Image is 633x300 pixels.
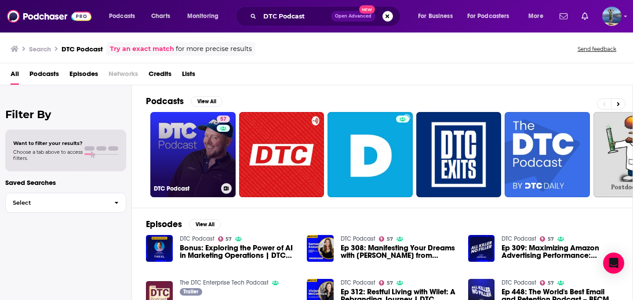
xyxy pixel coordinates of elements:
[6,200,107,206] span: Select
[146,219,221,230] a: EpisodesView All
[189,219,221,230] button: View All
[468,235,495,262] img: Ep 309: Maximizing Amazon Advertising Performance: Budgets vs. Bids | DTC Podcast AKNF
[146,235,173,262] img: Bonus: Exploring the Power of AI in Marketing Operations | DTC Podcast
[341,235,375,242] a: DTC Podcast
[335,14,371,18] span: Open Advanced
[341,244,458,259] span: Ep 308: Manifesting Your Dreams with [PERSON_NAME] from Maniscripting | DTC Podcast
[575,45,619,53] button: Send feedback
[244,6,409,26] div: Search podcasts, credits, & more...
[307,235,334,262] img: Ep 308: Manifesting Your Dreams with Samantha from Maniscripting | DTC Podcast
[379,280,393,286] a: 57
[603,253,624,274] div: Open Intercom Messenger
[29,45,51,53] h3: Search
[556,9,571,24] a: Show notifications dropdown
[151,10,170,22] span: Charts
[150,112,236,197] a: 57DTC Podcast
[182,67,195,85] a: Lists
[379,236,393,242] a: 57
[220,115,226,124] span: 57
[602,7,622,26] button: Show profile menu
[149,67,171,85] a: Credits
[7,8,91,25] img: Podchaser - Follow, Share and Rate Podcasts
[110,44,174,54] a: Try an exact match
[359,5,375,14] span: New
[146,9,175,23] a: Charts
[502,244,618,259] a: Ep 309: Maximizing Amazon Advertising Performance: Budgets vs. Bids | DTC Podcast AKNF
[11,67,19,85] a: All
[412,9,464,23] button: open menu
[154,185,218,192] h3: DTC Podcast
[502,279,536,286] a: DTC Podcast
[180,235,215,242] a: DTC Podcast
[387,237,393,241] span: 57
[191,96,222,107] button: View All
[69,67,98,85] a: Episodes
[5,178,126,187] p: Saved Searches
[180,244,297,259] a: Bonus: Exploring the Power of AI in Marketing Operations | DTC Podcast
[109,67,138,85] span: Networks
[5,193,126,213] button: Select
[146,219,182,230] h2: Episodes
[260,9,331,23] input: Search podcasts, credits, & more...
[528,10,543,22] span: More
[146,96,222,107] a: PodcastsView All
[522,9,554,23] button: open menu
[183,289,198,294] span: Trailer
[13,140,83,146] span: Want to filter your results?
[331,11,375,22] button: Open AdvancedNew
[548,237,554,241] span: 57
[387,281,393,285] span: 57
[462,9,522,23] button: open menu
[103,9,146,23] button: open menu
[540,280,554,286] a: 57
[341,244,458,259] a: Ep 308: Manifesting Your Dreams with Samantha from Maniscripting | DTC Podcast
[540,236,554,242] a: 57
[602,7,622,26] img: User Profile
[226,237,232,241] span: 57
[217,116,230,123] a: 57
[602,7,622,26] span: Logged in as matt44812
[176,44,252,54] span: for more precise results
[181,9,230,23] button: open menu
[13,149,83,161] span: Choose a tab above to access filters.
[218,236,232,242] a: 57
[180,279,269,286] a: The DTC Enterprise Tech Podcast
[578,9,592,24] a: Show notifications dropdown
[29,67,59,85] a: Podcasts
[467,10,509,22] span: For Podcasters
[109,10,135,22] span: Podcasts
[548,281,554,285] span: 57
[146,96,184,107] h2: Podcasts
[502,235,536,242] a: DTC Podcast
[187,10,218,22] span: Monitoring
[418,10,453,22] span: For Business
[62,45,103,53] h3: DTC Podcast
[341,279,375,286] a: DTC Podcast
[5,108,126,121] h2: Filter By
